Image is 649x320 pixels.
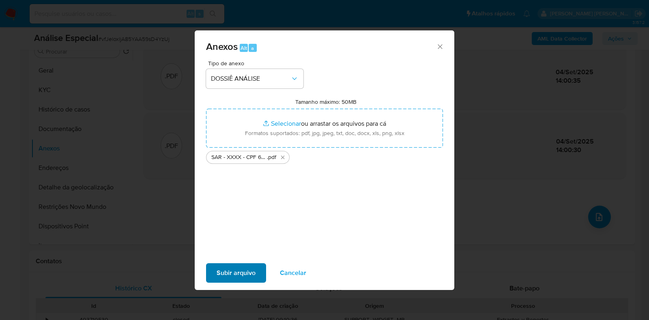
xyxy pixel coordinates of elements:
[206,39,238,54] span: Anexos
[206,148,443,164] ul: Arquivos selecionados
[280,264,306,282] span: Cancelar
[217,264,256,282] span: Subir arquivo
[269,263,317,283] button: Cancelar
[211,153,267,161] span: SAR - XXXX - CPF 62289241504 - [PERSON_NAME] [PERSON_NAME]
[251,44,254,52] span: a
[211,75,290,83] span: DOSSIÊ ANÁLISE
[241,44,247,52] span: Alt
[267,153,276,161] span: .pdf
[295,98,357,105] label: Tamanho máximo: 50MB
[208,60,305,66] span: Tipo de anexo
[206,263,266,283] button: Subir arquivo
[278,152,288,162] button: Excluir SAR - XXXX - CPF 62289241504 - PEDRO ALEXSANDRO ALVINO BASTOS.pdf
[436,43,443,50] button: Fechar
[206,69,303,88] button: DOSSIÊ ANÁLISE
